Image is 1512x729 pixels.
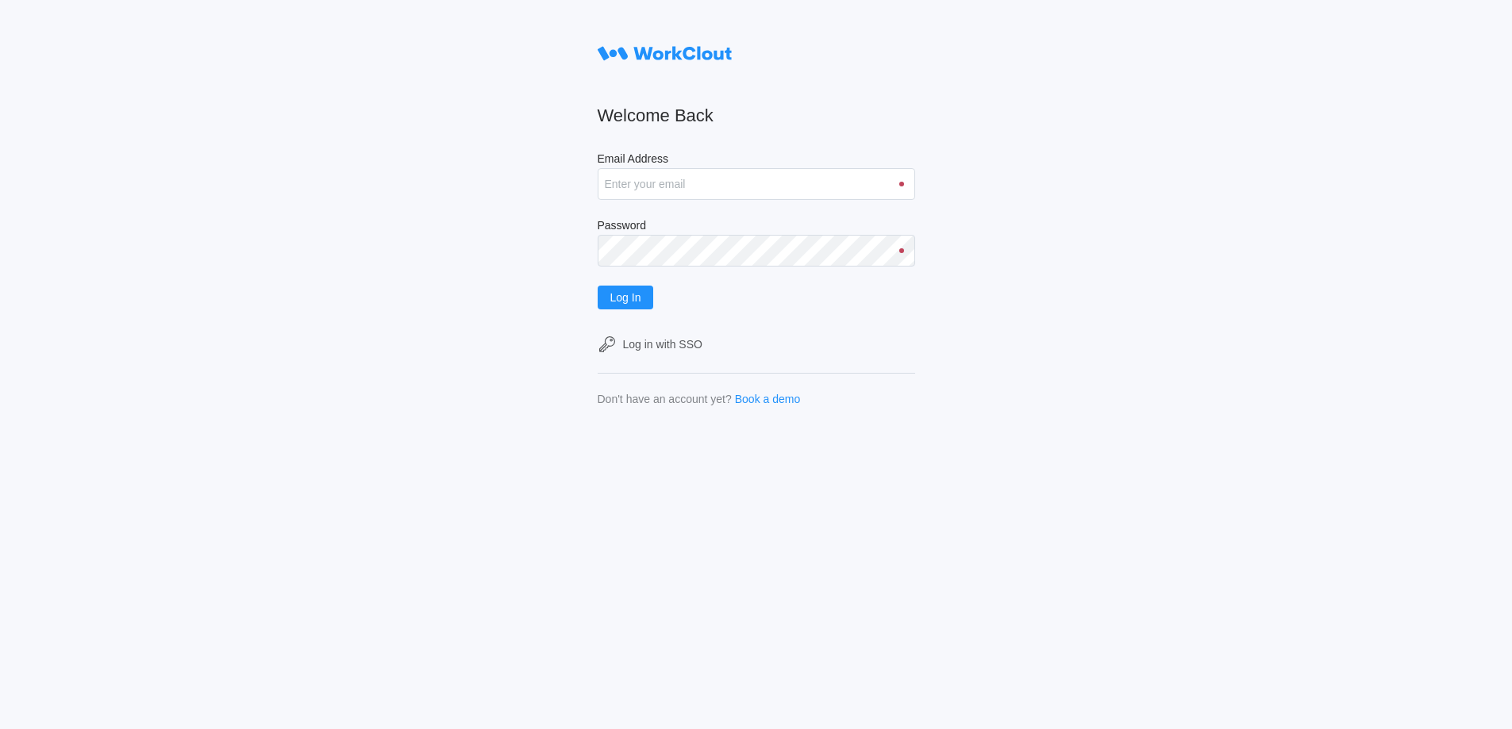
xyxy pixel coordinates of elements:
[598,335,915,354] a: Log in with SSO
[598,105,915,127] h2: Welcome Back
[623,338,702,351] div: Log in with SSO
[598,286,654,309] button: Log In
[598,393,732,405] div: Don't have an account yet?
[598,168,915,200] input: Enter your email
[735,393,801,405] a: Book a demo
[610,292,641,303] span: Log In
[598,152,915,168] label: Email Address
[598,219,915,235] label: Password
